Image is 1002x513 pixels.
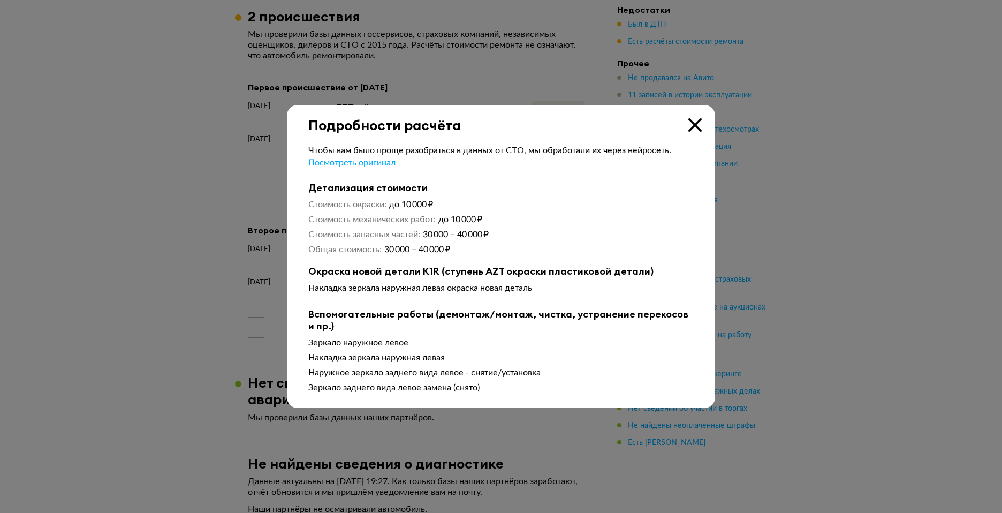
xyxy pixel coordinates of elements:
[308,244,382,255] dt: Общая стоимость
[308,199,386,210] dt: Стоимость окраски
[308,308,694,332] b: Вспомогательные работы (демонтаж/монтаж, чистка, устранение перекосов и пр.)
[308,159,396,167] span: Посмотреть оригинал
[308,352,694,363] div: Накладка зеркала наружная левая
[308,337,694,348] div: Зеркало наружное левое
[389,200,433,209] span: до 10 000 ₽
[308,229,420,240] dt: Стоимость запасных частей
[308,182,694,194] b: Детализация стоимости
[308,266,694,277] b: Окраска новой детали K1R (ступень AZT окраски пластиковой детали)
[308,382,694,393] div: Зеркало заднего вида левое замена (снято)
[287,105,715,133] div: Подробности расчёта
[308,146,671,155] span: Чтобы вам было проще разобраться в данных от СТО, мы обработали их через нейросеть.
[438,215,482,224] span: до 10 000 ₽
[384,245,450,254] span: 30 000 – 40 000 ₽
[308,367,694,378] div: Наружное зеркало заднего вида левое - снятие/установка
[308,283,694,293] div: Накладка зеркала наружная левая окраска новая деталь
[308,214,436,225] dt: Стоимость механических работ
[423,230,489,239] span: 30 000 – 40 000 ₽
